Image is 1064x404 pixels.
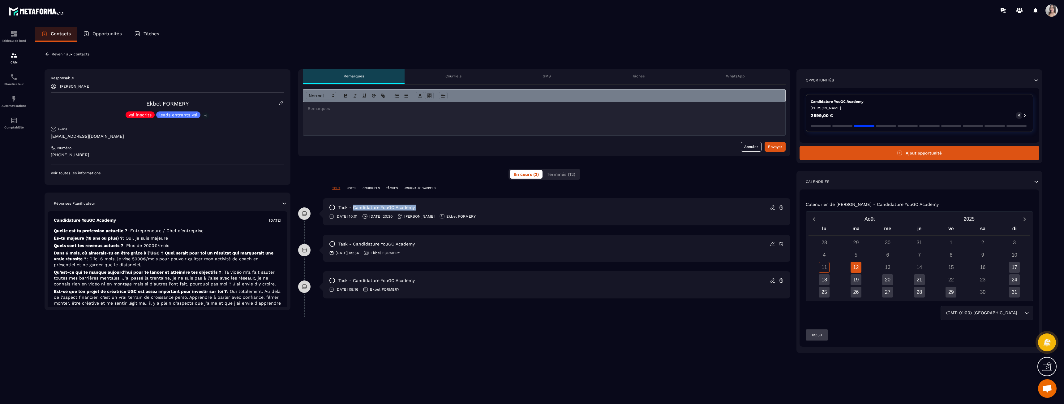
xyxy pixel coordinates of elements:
a: Ouvrir le chat [1038,379,1057,398]
button: Open years overlay [919,214,1019,224]
div: 6 [882,250,893,260]
a: Tâches [128,27,165,42]
div: sa [967,224,998,235]
p: CRM [2,61,26,64]
img: formation [10,30,18,37]
span: (GMT+01:00) [GEOGRAPHIC_DATA] [945,310,1018,316]
p: Opportunités [806,78,834,83]
button: Previous month [809,215,820,223]
a: schedulerschedulerPlanificateur [2,69,26,90]
div: me [872,224,903,235]
p: Responsable [51,76,284,80]
div: 17 [1009,262,1020,273]
div: 28 [914,287,925,298]
p: [PERSON_NAME] [811,106,1028,111]
div: 13 [882,262,893,273]
div: 30 [882,237,893,248]
button: Terminés (12) [543,170,579,179]
img: logo [9,6,64,17]
p: Remarques [344,74,364,79]
img: formation [10,52,18,59]
p: 2 599,00 € [811,113,833,118]
p: Candidature YouGC Academy [811,99,1028,104]
p: Automatisations [2,104,26,107]
div: 18 [819,274,830,285]
p: [DATE] 09:54 [336,250,359,255]
div: 2 [977,237,988,248]
a: formationformationCRM [2,47,26,69]
div: je [903,224,935,235]
a: Contacts [35,27,77,42]
div: 7 [914,250,925,260]
p: Contacts [51,31,71,37]
p: Tâches [144,31,159,37]
div: ve [935,224,967,235]
p: Quelle est ta profession actuelle ? [54,228,281,234]
button: Annuler [741,142,762,152]
div: 24 [1009,274,1020,285]
button: En cours (3) [510,170,543,179]
img: accountant [10,117,18,124]
a: Opportunités [77,27,128,42]
span: : Oui, je suis majeure [123,236,168,241]
p: TÂCHES [386,186,398,190]
div: 11 [819,262,830,273]
p: task - Candidature YouGC Academy [338,241,415,247]
img: scheduler [10,73,18,81]
div: 29 [851,237,861,248]
div: 4 [819,250,830,260]
div: 26 [851,287,861,298]
p: [DATE] 20:30 [369,214,393,219]
div: ma [840,224,872,235]
p: Numéro [57,146,71,150]
p: Tâches [632,74,645,79]
div: di [999,224,1030,235]
p: [PERSON_NAME] [60,84,90,89]
p: Ekbel FORMERY [370,287,399,292]
p: Comptabilité [2,126,26,129]
p: Calendrier de [PERSON_NAME] - Candidature YouGC Academy [806,202,939,207]
p: Ekbel FORMERY [446,214,476,219]
div: 12 [851,262,861,273]
div: 29 [946,287,956,298]
p: [PERSON_NAME] [404,214,435,219]
a: automationsautomationsAutomatisations [2,90,26,112]
p: Tableau de bord [2,39,26,42]
p: Es-tu majeure (18 ans ou plus) ? [54,235,281,241]
p: JOURNAUX D'APPELS [404,186,435,190]
p: SMS [543,74,551,79]
span: : D’ici 6 mois, je vise 5000€/mois pour pouvoir quitter mon activité de coach en présentiel et ne... [54,256,259,267]
p: Candidature YouGC Academy [54,217,116,223]
p: Calendrier [806,179,830,184]
div: 16 [977,262,988,273]
p: Quels sont tes revenus actuels ? [54,243,281,249]
p: task - Candidature YouGC Academy [338,205,415,211]
div: Calendar wrapper [809,224,1030,298]
input: Search for option [1018,310,1023,316]
div: 5 [851,250,861,260]
p: Est-ce que ton projet de créatrice UGC est assez important pour investir sur toi ? [54,289,281,312]
span: : Plus de 2000€/mois [123,243,169,248]
span: : Entrepreneure / Chef d’entreprise [127,228,204,233]
p: NOTES [346,186,356,190]
div: 9 [977,250,988,260]
p: leads entrants vsl [159,113,197,117]
p: [PHONE_NUMBER] [51,152,284,158]
p: 0 [1018,113,1020,118]
div: Calendar days [809,237,1030,298]
div: Envoyer [768,144,782,150]
p: +1 [202,112,209,119]
span: Terminés (12) [547,172,575,177]
div: 31 [914,237,925,248]
div: 27 [882,287,893,298]
p: Voir toutes les informations [51,171,284,176]
img: automations [10,95,18,102]
a: accountantaccountantComptabilité [2,112,26,134]
div: 15 [946,262,956,273]
p: [DATE] 10:01 [336,214,358,219]
p: TOUT [332,186,340,190]
div: 30 [977,287,988,298]
span: : Ta vidéo m’a fait sauter toutes mes barrières mentales. J’ai passé la trentaine, je ne suis pas... [54,270,276,286]
p: [DATE] 09:16 [336,287,358,292]
div: lu [809,224,840,235]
